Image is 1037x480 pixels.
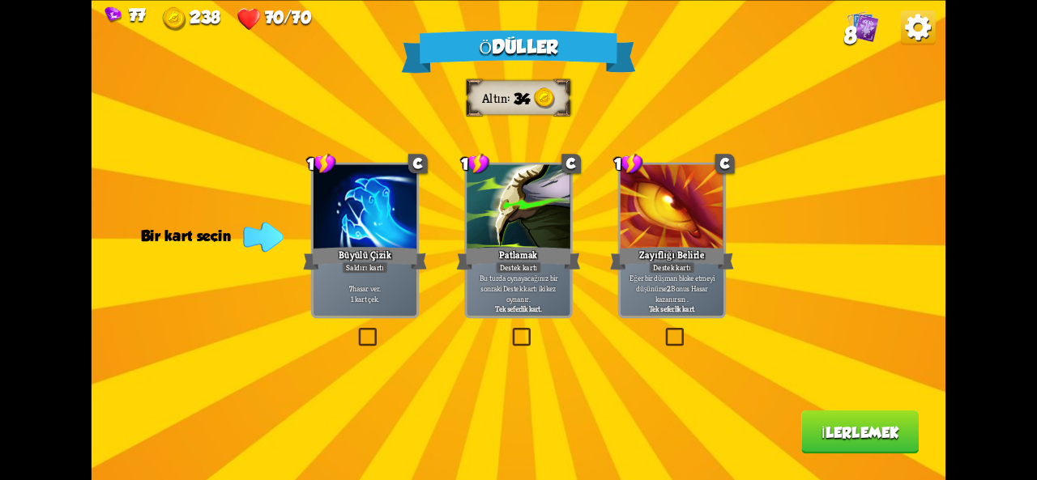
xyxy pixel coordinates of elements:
[352,282,379,293] font: hasar ver
[847,10,879,45] div: Destedeki tüm kartları görüntüle
[534,87,555,108] img: Gold.png
[480,273,557,304] font: Bu turda oynayacağınız bir sonraki Destek kartı iki kez oynanır.
[499,248,537,261] font: Patlamak
[639,248,704,261] font: Zayıflığı Belirle
[655,293,689,304] font: kazanırsın .
[105,6,122,23] img: Gem.png
[339,248,390,261] font: Büyülü Çizik
[105,5,146,24] div: Mücevherler
[307,155,314,172] font: 1
[649,304,696,314] font: Tek seferlik kart.
[346,262,384,273] font: Saldırı kartı
[237,6,311,31] div: Sağlık
[821,423,899,440] font: İlerlemek
[847,10,879,42] img: Cards_Icon.png
[629,273,714,293] font: Eğer bir düşman bloke etmeyi düşünürse
[500,262,537,273] font: Destek kartı
[801,410,919,454] button: İlerlemek
[671,282,708,293] font: Bonus Hasar
[163,6,187,31] img: Gold.png
[349,282,352,293] font: 7
[237,6,262,31] img: Heart.png
[129,5,146,24] font: 77
[566,155,576,171] font: C
[495,304,542,314] font: Tek seferlik kart.
[653,262,690,273] font: Destek kartı
[413,155,423,171] font: C
[482,90,508,106] font: Altın
[479,36,557,57] font: Ödüller
[514,90,531,107] font: 34
[614,155,621,172] font: 1
[844,22,857,48] font: 8
[163,6,221,31] div: Altın
[901,10,936,45] img: Options_Button.png
[379,282,381,293] font: .
[190,6,220,26] font: 238
[720,155,730,171] font: C
[461,155,468,172] font: 1
[141,227,232,244] font: Bir kart seçin
[243,222,283,252] img: Indicator_Arrow.png
[667,282,671,293] font: 2
[265,6,312,26] font: 70/70
[351,293,379,304] font: 1 kart çek.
